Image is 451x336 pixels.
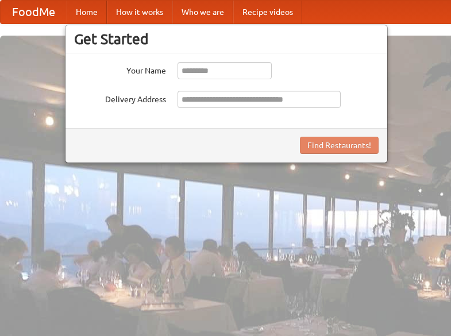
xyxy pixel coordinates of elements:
[300,137,379,154] button: Find Restaurants!
[74,91,166,105] label: Delivery Address
[74,62,166,76] label: Your Name
[233,1,302,24] a: Recipe videos
[74,30,379,48] h3: Get Started
[67,1,107,24] a: Home
[107,1,172,24] a: How it works
[172,1,233,24] a: Who we are
[1,1,67,24] a: FoodMe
